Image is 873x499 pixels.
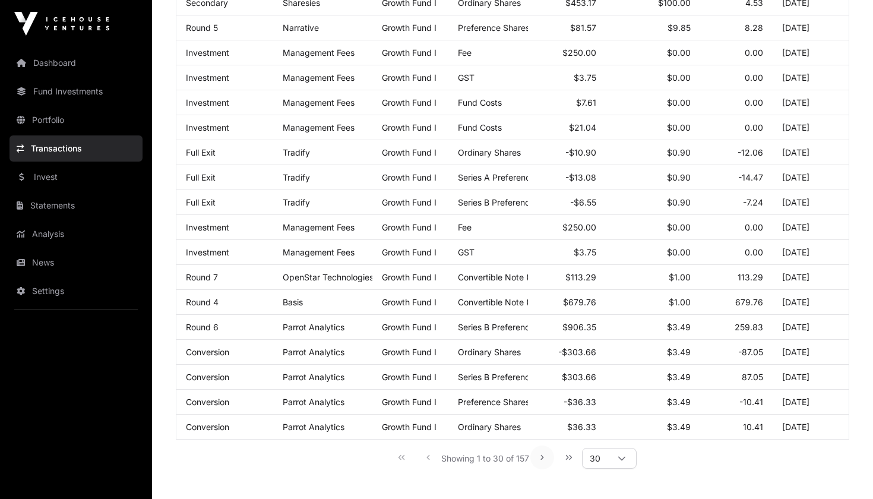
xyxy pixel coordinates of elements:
a: Growth Fund I [382,172,436,182]
td: $81.57 [528,15,606,40]
span: $3.49 [667,422,691,432]
td: $3.75 [528,240,606,265]
span: Fee [458,48,472,58]
a: Statements [10,192,143,219]
span: 0.00 [745,222,763,232]
span: Showing 1 to 30 of 157 [441,453,529,463]
td: [DATE] [773,240,849,265]
span: $1.00 [669,297,691,307]
span: Fund Costs [458,97,502,108]
td: [DATE] [773,190,849,215]
span: -14.47 [738,172,763,182]
td: $679.76 [528,290,606,315]
a: Full Exit [186,147,216,157]
span: $0.90 [667,172,691,182]
span: 0.00 [745,48,763,58]
a: Round 6 [186,322,219,332]
a: Growth Fund I [382,347,436,357]
a: Parrot Analytics [283,422,344,432]
span: 87.05 [742,372,763,382]
a: Investment [186,72,229,83]
span: Series B Preference Shares [458,197,564,207]
span: -7.24 [743,197,763,207]
a: Full Exit [186,197,216,207]
a: Conversion [186,422,229,432]
td: $3.75 [528,65,606,90]
span: $0.90 [667,197,691,207]
span: $0.00 [667,48,691,58]
span: 0.00 [745,247,763,257]
span: $1.00 [669,272,691,282]
a: Growth Fund I [382,322,436,332]
span: Series B Preference Shares [458,322,564,332]
a: Transactions [10,135,143,162]
a: Investment [186,247,229,257]
span: 0.00 [745,72,763,83]
p: Management Fees [283,122,363,132]
span: Convertible Note ([DATE]) [458,272,559,282]
td: $7.61 [528,90,606,115]
a: Conversion [186,397,229,407]
span: $0.00 [667,97,691,108]
button: Last Page [557,446,581,469]
a: Growth Fund I [382,147,436,157]
p: Management Fees [283,48,363,58]
span: GST [458,72,475,83]
a: Full Exit [186,172,216,182]
a: Tradify [283,172,310,182]
td: $36.33 [528,415,606,440]
td: [DATE] [773,415,849,440]
span: Fee [458,222,472,232]
a: Round 7 [186,272,218,282]
a: Narrative [283,23,319,33]
a: Analysis [10,221,143,247]
a: Growth Fund I [382,397,436,407]
td: $21.04 [528,115,606,140]
a: Investment [186,222,229,232]
a: Basis [283,297,303,307]
a: Dashboard [10,50,143,76]
a: Investment [186,97,229,108]
span: $0.00 [667,247,691,257]
p: Management Fees [283,72,363,83]
span: Preference Shares [458,23,530,33]
span: $3.49 [667,322,691,332]
a: Parrot Analytics [283,397,344,407]
a: Growth Fund I [382,48,436,58]
span: 113.29 [738,272,763,282]
span: Series A Preference Shares [458,172,564,182]
a: Invest [10,164,143,190]
span: $0.00 [667,122,691,132]
a: Parrot Analytics [283,372,344,382]
td: $113.29 [528,265,606,290]
a: Growth Fund I [382,297,436,307]
span: $0.00 [667,222,691,232]
span: Ordinary Shares [458,422,521,432]
span: 0.00 [745,97,763,108]
td: [DATE] [773,115,849,140]
td: [DATE] [773,365,849,390]
td: [DATE] [773,165,849,190]
a: Growth Fund I [382,372,436,382]
span: Series B Preference Shares [458,372,564,382]
span: Preference Shares [458,397,530,407]
td: [DATE] [773,65,849,90]
a: Conversion [186,372,229,382]
a: Growth Fund I [382,272,436,282]
a: Growth Fund I [382,247,436,257]
td: -$303.66 [528,340,606,365]
span: 10.41 [743,422,763,432]
button: Next Page [530,446,554,469]
span: $0.00 [667,72,691,83]
td: -$6.55 [528,190,606,215]
td: $250.00 [528,215,606,240]
div: Chat Widget [814,442,873,499]
td: [DATE] [773,15,849,40]
a: Portfolio [10,107,143,133]
a: Growth Fund I [382,122,436,132]
a: Round 4 [186,297,219,307]
td: [DATE] [773,265,849,290]
a: Round 5 [186,23,218,33]
td: [DATE] [773,215,849,240]
a: OpenStar Technologies [283,272,374,282]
